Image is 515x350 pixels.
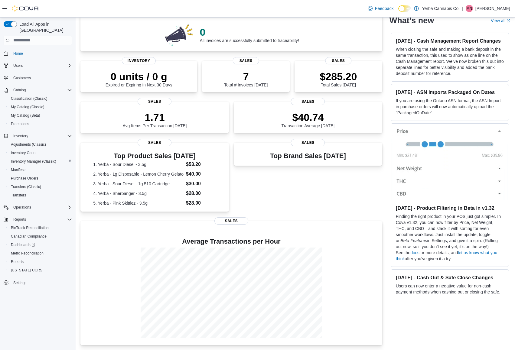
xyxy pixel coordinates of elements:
[8,166,72,173] span: Manifests
[11,159,56,164] span: Inventory Manager (Classic)
[106,70,172,87] div: Expired or Expiring in Next 30 Days
[11,204,34,211] button: Operations
[8,241,72,248] span: Dashboards
[400,238,427,243] em: Beta Features
[6,174,74,183] button: Purchase Orders
[291,98,325,105] span: Sales
[11,216,28,223] button: Reports
[8,95,72,102] span: Classification (Classic)
[11,167,26,172] span: Manifests
[6,266,74,274] button: [US_STATE] CCRS
[138,139,171,146] span: Sales
[8,112,43,119] a: My Catalog (Beta)
[467,5,472,12] span: MN
[11,268,42,273] span: [US_STATE] CCRS
[8,233,49,240] a: Canadian Compliance
[8,158,59,165] a: Inventory Manager (Classic)
[462,5,463,12] p: |
[11,132,31,140] button: Inventory
[11,105,44,109] span: My Catalog (Classic)
[11,151,37,155] span: Inventory Count
[6,191,74,199] button: Transfers
[8,250,46,257] a: Metrc Reconciliation
[85,238,377,245] h4: Average Transactions per Hour
[390,16,434,25] h2: What's new
[8,250,72,257] span: Metrc Reconciliation
[6,120,74,128] button: Promotions
[8,267,45,274] a: [US_STATE] CCRS
[6,232,74,241] button: Canadian Compliance
[1,278,74,287] button: Settings
[11,204,72,211] span: Operations
[224,70,268,83] p: 7
[93,181,184,187] dt: 3. Yerba - Sour Diesel - 1g 510 Cartridge
[11,74,72,82] span: Customers
[1,132,74,140] button: Inventory
[8,149,72,157] span: Inventory Count
[11,122,29,126] span: Promotions
[106,70,172,83] p: 0 units / 0 g
[396,38,504,44] h3: [DATE] - Cash Management Report Changes
[13,76,31,80] span: Customers
[282,111,335,123] p: $40.74
[1,203,74,212] button: Operations
[365,2,396,15] a: Feedback
[11,279,29,287] a: Settings
[11,74,33,82] a: Customers
[13,88,26,92] span: Catalog
[123,111,187,128] div: Avg Items Per Transaction [DATE]
[13,63,23,68] span: Users
[11,132,72,140] span: Inventory
[475,5,510,12] p: [PERSON_NAME]
[282,111,335,128] div: Transaction Average [DATE]
[11,86,28,94] button: Catalog
[233,57,259,64] span: Sales
[410,250,419,255] a: docs
[11,184,41,189] span: Transfers (Classic)
[11,279,72,286] span: Settings
[396,250,504,262] p: See the for more details, and after you’ve given it a try.
[8,120,32,128] a: Promotions
[396,274,504,280] h3: [DATE] - Cash Out & Safe Close Changes
[320,70,357,87] div: Total Sales [DATE]
[138,98,171,105] span: Sales
[8,103,72,111] span: My Catalog (Classic)
[4,47,72,303] nav: Complex example
[186,190,216,197] dd: $28.00
[398,5,411,12] input: Dark Mode
[123,111,187,123] p: 1.71
[8,141,48,148] a: Adjustments (Classic)
[466,5,473,12] div: Michael Nezi
[8,141,72,148] span: Adjustments (Classic)
[17,21,72,33] span: Load All Apps in [GEOGRAPHIC_DATA]
[8,224,51,232] a: BioTrack Reconciliation
[1,61,74,70] button: Users
[13,205,31,210] span: Operations
[186,161,216,168] dd: $53.20
[13,280,26,285] span: Settings
[186,199,216,207] dd: $28.00
[6,140,74,149] button: Adjustments (Classic)
[224,70,268,87] div: Total # Invoices [DATE]
[11,251,44,256] span: Metrc Reconciliation
[186,180,216,187] dd: $30.00
[396,89,504,95] h3: [DATE] - ASN Imports Packaged On Dates
[8,175,41,182] a: Purchase Orders
[6,149,74,157] button: Inventory Count
[8,95,50,102] a: Classification (Classic)
[93,161,184,167] dt: 1. Yerba - Sour Diesel - 3.5g
[291,139,325,146] span: Sales
[11,216,72,223] span: Reports
[93,171,184,177] dt: 2. Yerba - 1g Disposable - Lemon Cherry Gelato
[396,213,504,250] p: Finding the right product in your POS just got simpler. In Cova v1.32, you can now filter by Pric...
[396,98,504,116] p: If you are using the Ontario ASN format, the ASN Import in purchase orders will now automatically...
[8,192,72,199] span: Transfers
[8,175,72,182] span: Purchase Orders
[8,233,72,240] span: Canadian Compliance
[8,149,39,157] a: Inventory Count
[6,258,74,266] button: Reports
[11,62,72,69] span: Users
[8,112,72,119] span: My Catalog (Beta)
[6,166,74,174] button: Manifests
